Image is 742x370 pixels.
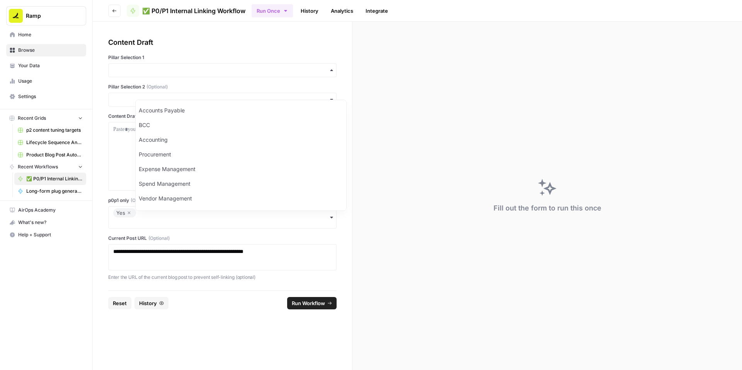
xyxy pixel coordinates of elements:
label: p0p1 only [108,197,337,204]
span: Help + Support [18,231,83,238]
div: What's new? [7,217,86,228]
p: Enter the URL of the current blog post to prevent self-linking (optional) [108,273,337,281]
span: (Optional) [148,235,170,242]
button: What's new? [6,216,86,229]
a: Integrate [361,5,393,17]
div: Procurement [136,147,346,162]
span: Usage [18,78,83,85]
a: p2 content tuning targets [14,124,86,136]
a: History [296,5,323,17]
span: Settings [18,93,83,100]
span: Recent Workflows [18,163,58,170]
a: Browse [6,44,86,56]
div: FinOps [136,206,346,221]
span: Lifecycle Sequence Analysis [26,139,83,146]
label: Pillar Selection 2 [108,83,337,90]
a: ✅ P0/P1 Internal Linking Workflow [127,5,245,17]
span: p2 content tuning targets [26,127,83,134]
button: Run Workflow [287,297,337,309]
span: Home [18,31,83,38]
span: Your Data [18,62,83,69]
a: Product Blog Post Automation [14,149,86,161]
a: Settings [6,90,86,103]
a: Your Data [6,59,86,72]
label: Current Post URL [108,235,337,242]
label: Pillar Selection 1 [108,54,337,61]
label: Content Draft in HTML [108,113,337,120]
button: Workspace: Ramp [6,6,86,25]
div: Spend Management [136,177,346,191]
button: Recent Workflows [6,161,86,173]
span: Reset [113,299,127,307]
button: Yes [108,206,337,229]
img: Ramp Logo [9,9,23,23]
a: AirOps Academy [6,204,86,216]
span: AirOps Academy [18,207,83,214]
div: Accounts Payable [136,103,346,118]
button: Reset [108,297,131,309]
div: Content Draft [108,37,337,48]
span: Product Blog Post Automation [26,151,83,158]
div: BCC [136,118,346,132]
span: Browse [18,47,83,54]
a: Lifecycle Sequence Analysis [14,136,86,149]
a: Analytics [326,5,358,17]
span: Long-form plug generator – Content tuning version [26,188,83,195]
div: Vendor Management [136,191,346,206]
button: Run Once [252,4,293,17]
a: ✅ P0/P1 Internal Linking Workflow [14,173,86,185]
a: Long-form plug generator – Content tuning version [14,185,86,197]
span: Recent Grids [18,115,46,122]
span: Ramp [26,12,73,20]
span: ✅ P0/P1 Internal Linking Workflow [142,6,245,15]
button: Recent Grids [6,112,86,124]
span: (Optional) [131,197,152,204]
a: Home [6,29,86,41]
button: History [134,297,168,309]
span: (Optional) [146,83,168,90]
a: Usage [6,75,86,87]
span: ✅ P0/P1 Internal Linking Workflow [26,175,83,182]
div: Fill out the form to run this once [494,203,601,214]
div: Yes [116,208,133,217]
span: Run Workflow [292,299,325,307]
span: History [139,299,157,307]
div: Accounting [136,132,346,147]
div: Expense Management [136,162,346,177]
button: Help + Support [6,229,86,241]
